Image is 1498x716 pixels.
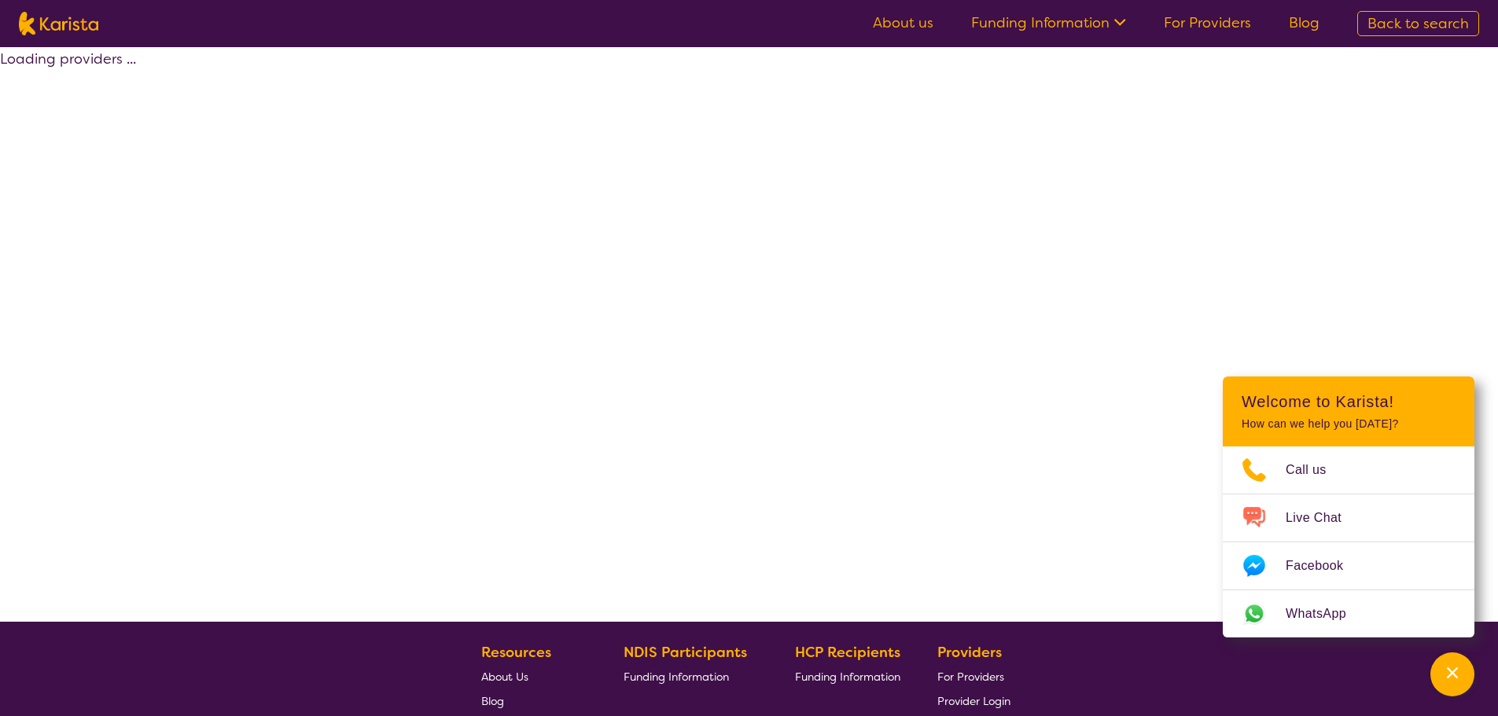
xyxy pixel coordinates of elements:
[481,670,528,684] span: About Us
[937,643,1002,662] b: Providers
[1164,13,1251,32] a: For Providers
[795,664,900,688] a: Funding Information
[795,670,900,684] span: Funding Information
[624,670,729,684] span: Funding Information
[937,694,1010,708] span: Provider Login
[481,694,504,708] span: Blog
[19,12,98,35] img: Karista logo
[1289,13,1319,32] a: Blog
[1286,554,1362,578] span: Facebook
[873,13,933,32] a: About us
[481,688,587,713] a: Blog
[937,688,1010,713] a: Provider Login
[1286,506,1360,530] span: Live Chat
[1430,652,1474,696] button: Channel Menu
[1223,590,1474,637] a: Web link opens in a new tab.
[1286,602,1365,626] span: WhatsApp
[481,643,551,662] b: Resources
[937,670,1004,684] span: For Providers
[1223,446,1474,637] ul: Choose channel
[1357,11,1479,36] a: Back to search
[1242,392,1456,411] h2: Welcome to Karista!
[624,643,747,662] b: NDIS Participants
[937,664,1010,688] a: For Providers
[1286,458,1345,482] span: Call us
[971,13,1126,32] a: Funding Information
[1367,14,1469,33] span: Back to search
[795,643,900,662] b: HCP Recipients
[1242,417,1456,431] p: How can we help you [DATE]?
[481,664,587,688] a: About Us
[624,664,759,688] a: Funding Information
[1223,376,1474,637] div: Channel Menu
